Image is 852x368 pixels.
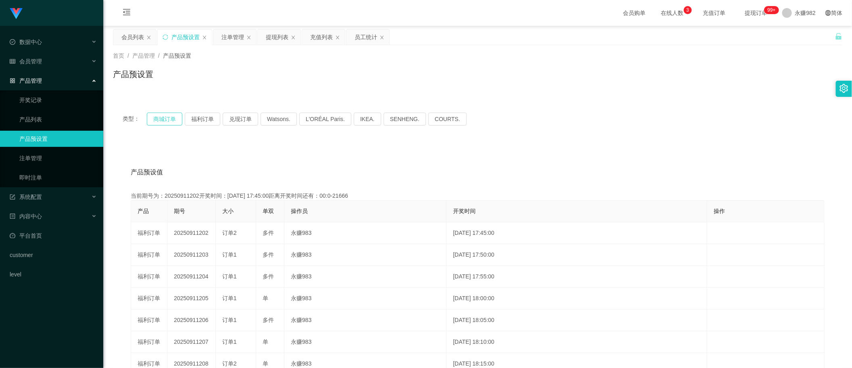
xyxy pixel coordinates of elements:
[266,29,288,45] div: 提现列表
[222,251,237,258] span: 订单1
[10,194,15,200] i: 图标: form
[839,84,848,93] i: 图标: setting
[131,331,167,353] td: 福利订单
[113,52,124,59] span: 首页
[131,167,163,177] span: 产品预设值
[263,251,274,258] span: 多件
[131,192,825,200] div: 当前期号为：20250911202开奖时间：[DATE] 17:45:00距离开奖时间还有：00:0-21666
[453,208,476,214] span: 开奖时间
[10,8,23,19] img: logo.9652507e.png
[167,266,216,288] td: 20250911204
[167,288,216,309] td: 20250911205
[284,222,447,244] td: 永赚983
[121,29,144,45] div: 会员列表
[291,208,308,214] span: 操作员
[202,35,207,40] i: 图标: close
[699,10,730,16] span: 充值订单
[10,39,15,45] i: 图标: check-circle-o
[380,35,384,40] i: 图标: close
[261,113,297,125] button: Watsons.
[222,317,237,323] span: 订单1
[764,6,779,14] sup: 281
[447,244,707,266] td: [DATE] 17:50:00
[10,247,97,263] a: customer
[263,273,274,280] span: 多件
[10,77,42,84] span: 产品管理
[10,213,15,219] i: 图标: profile
[263,208,274,214] span: 单双
[355,29,377,45] div: 员工统计
[714,208,725,214] span: 操作
[171,29,200,45] div: 产品预设置
[310,29,333,45] div: 充值列表
[113,0,140,26] i: 图标: menu-fold
[447,331,707,353] td: [DATE] 18:10:00
[132,52,155,59] span: 产品管理
[10,78,15,84] i: 图标: appstore-o
[354,113,381,125] button: IKEA.
[835,33,842,40] i: 图标: unlock
[222,339,237,345] span: 订单1
[127,52,129,59] span: /
[221,29,244,45] div: 注单管理
[284,288,447,309] td: 永赚983
[10,59,15,64] i: 图标: table
[284,266,447,288] td: 永赚983
[185,113,220,125] button: 福利订单
[19,131,97,147] a: 产品预设置
[246,35,251,40] i: 图标: close
[284,244,447,266] td: 永赚983
[138,208,149,214] span: 产品
[10,213,42,220] span: 内容中心
[158,52,160,59] span: /
[384,113,426,125] button: SENHENG.
[10,228,97,244] a: 图标: dashboard平台首页
[284,309,447,331] td: 永赚983
[10,58,42,65] span: 会员管理
[686,6,689,14] p: 3
[222,360,237,367] span: 订单2
[447,222,707,244] td: [DATE] 17:45:00
[167,309,216,331] td: 20250911206
[222,273,237,280] span: 订单1
[19,92,97,108] a: 开奖记录
[447,288,707,309] td: [DATE] 18:00:00
[10,266,97,282] a: level
[131,288,167,309] td: 福利订单
[335,35,340,40] i: 图标: close
[131,266,167,288] td: 福利订单
[222,208,234,214] span: 大小
[741,10,772,16] span: 提现订单
[167,222,216,244] td: 20250911202
[291,35,296,40] i: 图标: close
[222,230,237,236] span: 订单2
[163,34,168,40] i: 图标: sync
[131,244,167,266] td: 福利订单
[167,331,216,353] td: 20250911207
[428,113,467,125] button: COURTS.
[131,222,167,244] td: 福利订单
[131,309,167,331] td: 福利订单
[657,10,688,16] span: 在线人数
[263,339,268,345] span: 单
[123,113,147,125] span: 类型：
[684,6,692,14] sup: 3
[147,113,182,125] button: 商城订单
[19,150,97,166] a: 注单管理
[263,230,274,236] span: 多件
[263,295,268,301] span: 单
[174,208,185,214] span: 期号
[146,35,151,40] i: 图标: close
[223,113,258,125] button: 兑现订单
[447,266,707,288] td: [DATE] 17:55:00
[284,331,447,353] td: 永赚983
[222,295,237,301] span: 订单1
[447,309,707,331] td: [DATE] 18:05:00
[113,68,153,80] h1: 产品预设置
[263,360,268,367] span: 单
[10,39,42,45] span: 数据中心
[263,317,274,323] span: 多件
[19,169,97,186] a: 即时注单
[167,244,216,266] td: 20250911203
[825,10,831,16] i: 图标: global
